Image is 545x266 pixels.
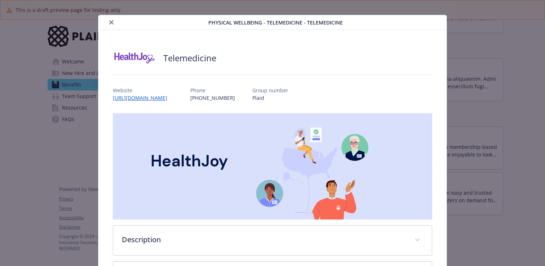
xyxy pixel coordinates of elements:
[107,18,116,27] button: close
[252,87,288,94] p: Group number
[113,94,173,101] a: [URL][DOMAIN_NAME]
[113,226,432,255] div: Description
[113,87,173,94] p: Website
[190,94,235,102] p: [PHONE_NUMBER]
[113,47,156,69] img: HealthJoy, LLC
[208,19,343,26] span: Physical Wellbeing - Telemedicine - TeleMedicine
[163,52,216,64] h2: Telemedicine
[190,87,235,94] p: Phone
[122,234,406,245] p: Description
[113,113,432,220] img: banner
[252,94,288,102] p: Plaid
